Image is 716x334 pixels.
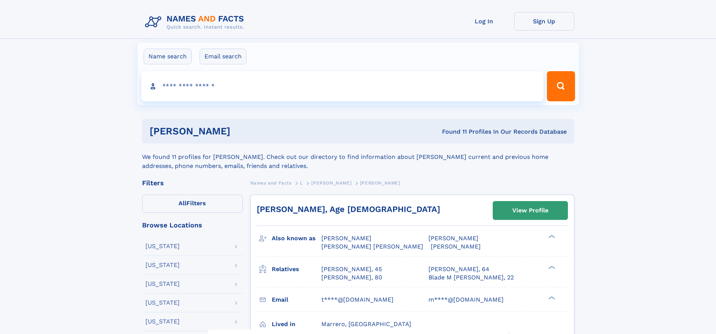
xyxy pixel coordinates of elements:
[428,265,489,273] a: [PERSON_NAME], 64
[431,243,481,250] span: [PERSON_NAME]
[150,127,336,136] h1: [PERSON_NAME]
[145,300,180,306] div: [US_STATE]
[250,178,292,188] a: Names and Facts
[360,180,400,186] span: [PERSON_NAME]
[321,235,371,242] span: [PERSON_NAME]
[321,273,382,282] a: [PERSON_NAME], 80
[428,273,514,282] a: Blade M [PERSON_NAME], 22
[144,49,192,64] label: Name search
[272,232,321,245] h3: Also known as
[300,180,303,186] span: L
[546,265,556,270] div: ❯
[428,235,478,242] span: [PERSON_NAME]
[454,12,514,31] a: Log In
[145,281,180,287] div: [US_STATE]
[145,262,180,268] div: [US_STATE]
[142,12,250,32] img: Logo Names and Facts
[321,320,411,328] span: Marrero, [GEOGRAPHIC_DATA]
[311,180,351,186] span: [PERSON_NAME]
[321,265,382,273] a: [PERSON_NAME], 45
[141,71,544,101] input: search input
[547,71,575,101] button: Search Button
[142,180,243,186] div: Filters
[257,204,440,214] a: [PERSON_NAME], Age [DEMOGRAPHIC_DATA]
[321,243,423,250] span: [PERSON_NAME] [PERSON_NAME]
[179,200,186,207] span: All
[512,202,548,219] div: View Profile
[336,128,567,136] div: Found 11 Profiles In Our Records Database
[493,201,568,220] a: View Profile
[300,178,303,188] a: L
[145,319,180,325] div: [US_STATE]
[145,243,180,249] div: [US_STATE]
[142,222,243,229] div: Browse Locations
[272,263,321,276] h3: Relatives
[546,234,556,239] div: ❯
[200,49,247,64] label: Email search
[272,318,321,331] h3: Lived in
[546,295,556,300] div: ❯
[142,143,574,171] div: We found 11 profiles for [PERSON_NAME]. Check out our directory to find information about [PERSON...
[272,293,321,306] h3: Email
[311,178,351,188] a: [PERSON_NAME]
[514,12,574,31] a: Sign Up
[142,195,243,213] label: Filters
